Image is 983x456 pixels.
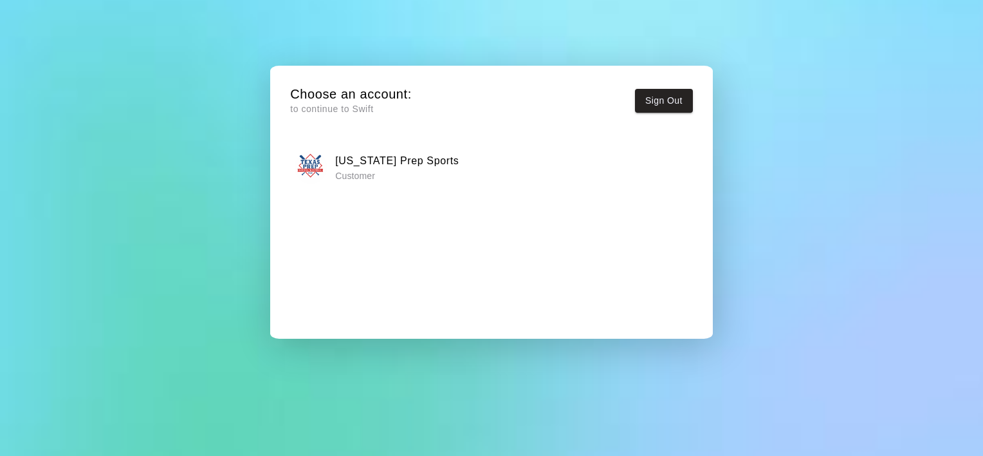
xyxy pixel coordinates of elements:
img: Texas Prep Sports [295,151,327,184]
h6: [US_STATE] Prep Sports [335,153,459,169]
p: Customer [335,169,459,182]
button: Sign Out [635,89,693,113]
button: Texas Prep Sports[US_STATE] Prep Sports Customer [290,147,693,187]
p: to continue to Swift [290,102,412,116]
h5: Choose an account: [290,86,412,103]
